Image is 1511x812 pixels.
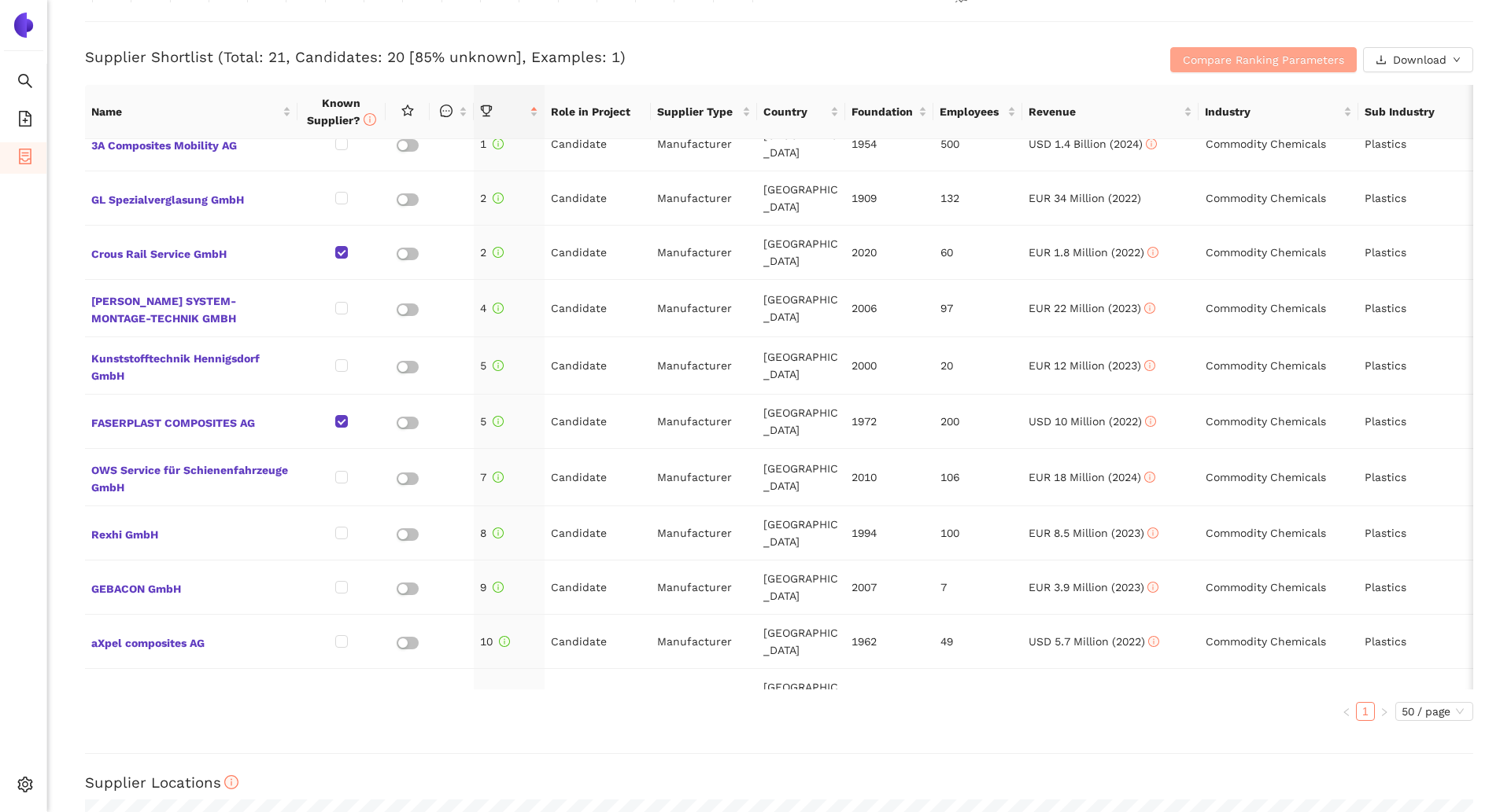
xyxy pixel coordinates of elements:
span: FASERPLAST COMPOSITES AG [91,411,291,432]
td: 2006 [845,280,933,337]
a: 1 [1357,703,1374,720]
th: this column's title is Supplier Type,this column is sortable [651,85,757,139]
td: [GEOGRAPHIC_DATA] [757,669,845,723]
td: Commodity Chemicals [1199,395,1358,449]
span: EUR 1.8 Million (2022) [1029,246,1158,259]
span: EUR 8.5 Million (2023) [1029,527,1158,539]
span: download [1376,54,1387,67]
span: USD 5.7 Million (2022) [1029,635,1159,648]
span: aXpel composites AG [91,631,291,652]
td: Manufacturer [651,560,757,615]
td: 2010 [845,449,933,506]
li: 1 [1356,702,1375,721]
td: 1994 [845,506,933,560]
span: setting [17,771,33,803]
span: info-circle [1147,582,1158,593]
span: info-circle [364,113,376,126]
span: left [1342,707,1351,717]
span: 5 [480,415,504,428]
button: Compare Ranking Parameters [1170,47,1357,72]
span: EUR 22 Million (2023) [1029,302,1155,314]
span: info-circle [493,247,504,258]
span: info-circle [1146,138,1157,149]
span: Download [1393,51,1446,68]
td: 20 [934,337,1022,395]
td: Commodity Chemicals [1199,280,1358,337]
span: Compare Ranking Parameters [1183,51,1344,68]
td: 2020 [845,226,933,280]
td: 97 [934,280,1022,337]
td: [GEOGRAPHIC_DATA] [757,449,845,506]
td: 132 [934,171,1022,226]
td: 200 [934,395,1022,449]
td: 2000 [845,337,933,395]
span: container [17,143,33,175]
span: 8 [480,527,504,539]
td: Manufacturer [651,337,757,395]
span: info-circle [1147,527,1158,538]
td: 49 [934,615,1022,669]
td: [GEOGRAPHIC_DATA] [757,337,845,395]
td: 100 [934,506,1022,560]
th: this column's title is Employees,this column is sortable [933,85,1021,139]
th: this column is sortable [430,85,474,139]
span: Industry [1205,103,1339,120]
td: Candidate [545,669,651,723]
td: [GEOGRAPHIC_DATA] [757,117,845,171]
span: trophy [480,105,493,117]
span: info-circle [493,472,504,483]
span: 3A Composites Mobility AG [91,134,291,154]
span: Crous Rail Service GmbH [91,242,291,263]
span: info-circle [493,527,504,538]
button: downloadDownloaddown [1363,47,1473,72]
td: [GEOGRAPHIC_DATA] [757,615,845,669]
span: Employees [940,103,1003,120]
span: EUR 12 Million (2023) [1029,359,1155,372]
td: Commodity Chemicals [1199,560,1358,615]
td: 1954 [845,117,933,171]
span: 1 [480,138,504,150]
td: 1909 [845,171,933,226]
span: EUR 18 Million (2024) [1029,471,1155,483]
th: this column's title is Revenue,this column is sortable [1022,85,1199,139]
span: info-circle [1148,636,1159,647]
span: 2 [480,246,504,259]
span: info-circle [499,636,510,647]
td: Manufacturer [651,615,757,669]
span: Kunststofftechnik Hennigsdorf GmbH [91,347,291,384]
th: this column's title is Country,this column is sortable [757,85,845,139]
span: right [1380,707,1389,717]
li: Next Page [1375,702,1394,721]
span: info-circle [493,582,504,593]
button: left [1337,702,1356,721]
td: Manufacturer [651,226,757,280]
td: Candidate [545,560,651,615]
td: Candidate [545,226,651,280]
span: star [401,105,414,117]
td: Candidate [545,117,651,171]
span: 5 [480,359,504,372]
span: 2 [480,192,504,204]
td: 1972 [845,395,933,449]
td: Manufacturer [651,395,757,449]
span: info-circle [1147,247,1158,258]
span: info-circle [1144,360,1155,371]
span: Country [763,103,827,120]
span: EUR 3.9 Million (2023) [1029,581,1158,593]
td: 2007 [845,560,933,615]
td: 1962 [845,615,933,669]
th: this column's title is Name,this column is sortable [85,85,297,139]
span: 9 [480,581,504,593]
span: Rexhi GmbH [91,523,291,543]
td: [GEOGRAPHIC_DATA] [757,506,845,560]
td: Commodity Chemicals [1199,337,1358,395]
td: [GEOGRAPHIC_DATA] [757,280,845,337]
span: info-circle [493,360,504,371]
span: search [17,68,33,99]
div: Page Size [1395,702,1473,721]
td: 7 [934,560,1022,615]
span: 7 [480,471,504,483]
td: Commodity Chemicals [1199,171,1358,226]
span: info-circle [493,193,504,204]
td: Commodity Chemicals [1199,615,1358,669]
